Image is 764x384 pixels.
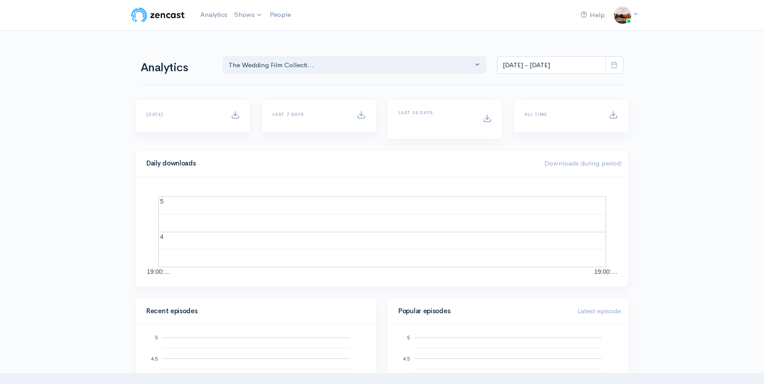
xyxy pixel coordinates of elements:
a: People [266,5,294,24]
a: Analytics [197,5,231,24]
text: 5 [155,335,158,340]
text: 4.5 [403,356,410,361]
h6: All time [524,112,598,117]
h4: Recent episodes [146,307,360,315]
text: 19:00:… [594,268,618,275]
text: 4 [160,233,164,240]
span: Downloads during period: [544,159,623,167]
h6: [DATE] [146,112,220,117]
img: ... [614,6,631,24]
h6: Last 7 days [272,112,346,117]
text: 5 [160,198,164,205]
h4: Daily downloads [146,160,534,167]
a: Help [577,6,608,25]
img: ZenCast Logo [130,6,186,24]
h6: Last 30 days [398,110,472,115]
input: analytics date range selector [497,56,606,74]
div: The Wedding Film Collecti... [229,60,473,70]
a: Shows [231,5,266,25]
h1: Analytics [141,61,212,74]
text: 4.5 [151,356,158,361]
text: 19:00:… [147,268,170,275]
span: Latest episode: [577,307,623,315]
text: 5 [407,335,410,340]
button: The Wedding Film Collecti... [223,56,486,74]
svg: A chart. [146,188,618,276]
h4: Popular episodes [398,307,567,315]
